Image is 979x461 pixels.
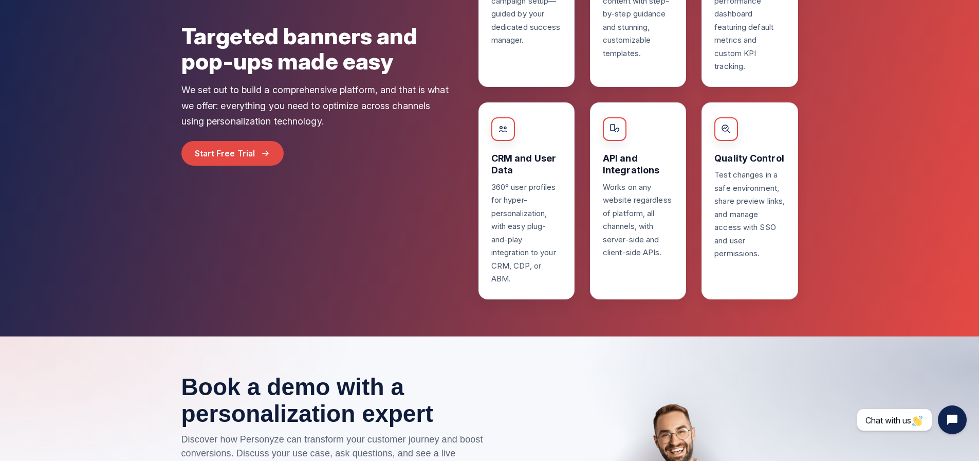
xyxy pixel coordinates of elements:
[181,141,284,166] a: Start Free Trial
[603,152,673,176] h3: API and Integrations
[491,181,562,286] p: 360° user profiles for hyper-personalization, with easy plug-and-play integration to your CRM, CD...
[714,168,785,260] p: Test changes in a safe environment, share preview links, and manage access with SSO and user perm...
[603,181,673,259] p: Works on any website regardless of platform, all channels, with server-side and client-side APIs.
[181,24,450,75] h2: Targeted banners and pop-ups made easy
[714,152,785,164] h3: Quality Control
[181,374,515,428] h1: Book a demo with a personalization expert
[491,152,562,176] h3: CRM and User Data
[181,82,450,130] p: We set out to build a comprehensive platform, and that is what we offer: everything you need to o...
